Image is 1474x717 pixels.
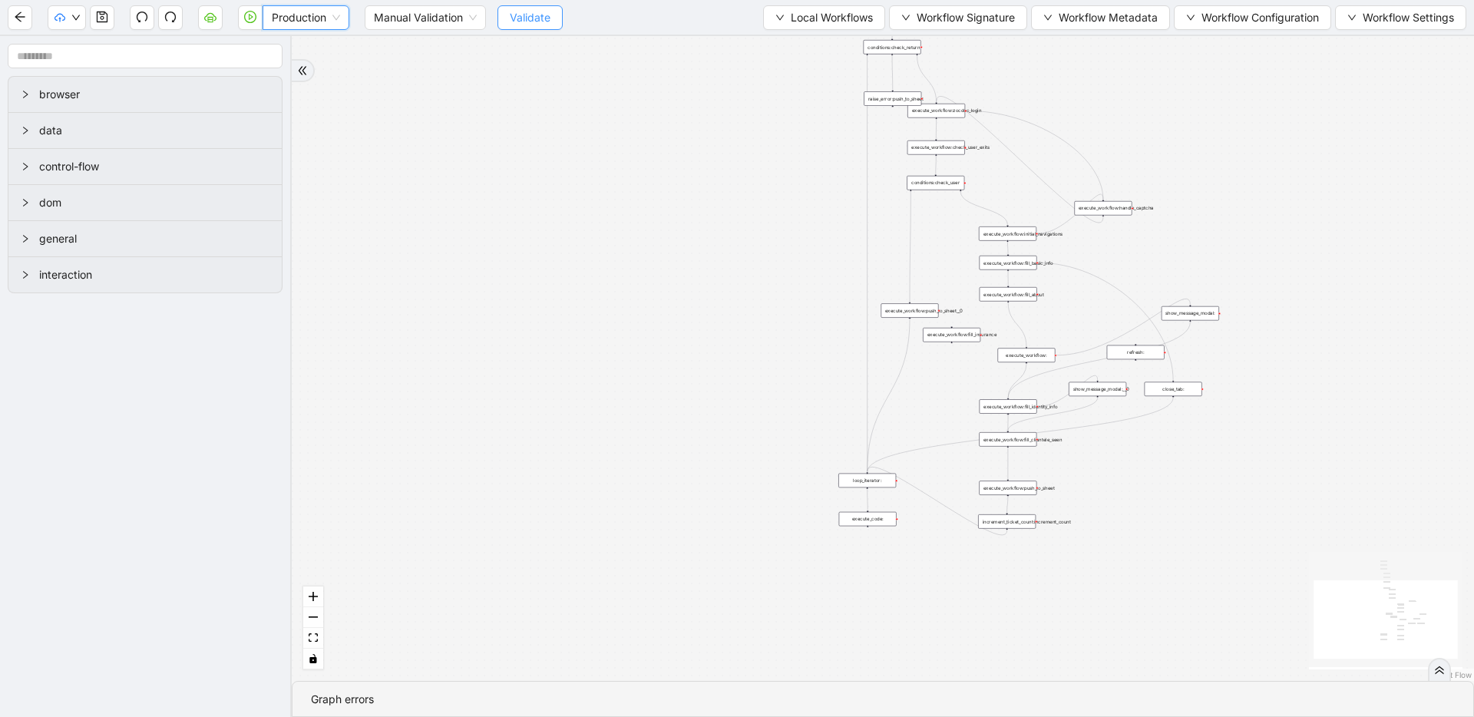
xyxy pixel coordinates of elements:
button: save [90,5,114,30]
span: save [96,11,108,23]
span: right [21,234,30,243]
span: plus-circle [947,348,957,358]
button: cloud-server [198,5,223,30]
button: fit view [303,628,323,649]
button: arrow-left [8,5,32,30]
g: Edge from conditions:check_user to execute_workflow:initial_navigations [960,191,1007,225]
g: Edge from show_message_modal:__0 to execute_workflow:fill_clientele_seen [1008,398,1098,431]
div: dom [8,185,282,220]
div: loop_iterator: [838,474,896,488]
div: execute_workflow:fill_identity_info [980,399,1037,414]
span: dom [39,194,269,211]
div: execute_workflow:fill_basic_info [980,256,1037,270]
div: execute_workflow:push_to_sheet [979,481,1036,495]
div: execute_workflow:push_to_sheet__0 [881,303,938,318]
span: right [21,198,30,207]
div: show_message_modal: [1162,306,1219,321]
span: Workflow Settings [1363,9,1454,26]
div: conditions:check_user [907,176,964,190]
button: zoom out [303,607,323,628]
div: execute_code:plus-circle [839,512,897,527]
div: close_tab: [1145,382,1202,397]
g: Edge from execute_workflow: to show_message_modal: [1056,299,1190,355]
div: execute_workflow:fill_clientele_seen [979,432,1036,447]
button: toggle interactivity [303,649,323,669]
span: down [775,13,785,22]
span: plus-circle [888,111,898,121]
div: refresh: [1107,345,1165,360]
span: general [39,230,269,247]
span: interaction [39,266,269,283]
a: React Flow attribution [1432,670,1472,679]
g: Edge from execute_workflow:initial_navigations to execute_workflow:fill_basic_info [1008,243,1009,254]
div: show_message_modal:__0 [1069,382,1126,397]
g: Edge from conditions:check_return to raise_error:push_to_sheet [892,56,893,91]
button: play-circle [238,5,263,30]
g: Edge from execute_workflow:fill_identity_info to show_message_modal:__0 [1039,375,1098,406]
span: undo [136,11,148,23]
button: downWorkflow Settings [1335,5,1466,30]
button: downWorkflow Configuration [1174,5,1331,30]
g: Edge from execute_workflow:push_to_sheet__0 to loop_iterator: [868,319,910,472]
span: right [21,270,30,279]
span: Validate [510,9,550,26]
span: down [1347,13,1357,22]
span: arrow-left [14,11,26,23]
div: execute_workflow:fill_insurance [923,328,980,342]
div: increment_ticket_count:increment_count [978,514,1036,529]
span: plus-circle [863,532,873,542]
span: redo [164,11,177,23]
div: execute_workflow:fill_about [980,287,1037,302]
div: conditions:check_return [864,40,921,55]
g: Edge from increment_ticket_count:increment_count to loop_iterator: [868,467,1007,535]
span: Production [272,6,340,29]
button: zoom in [303,586,323,607]
g: Edge from show_message_modal: to execute_workflow:fill_identity_info [1008,322,1190,398]
div: execute_workflow:fill_insuranceplus-circle [923,328,980,342]
span: down [1186,13,1195,22]
div: refresh:plus-circle [1107,345,1165,360]
span: double-right [1434,665,1445,676]
span: right [21,126,30,135]
div: Graph errors [311,691,1455,708]
span: plus-circle [1131,365,1141,375]
div: control-flow [8,149,282,184]
div: execute_workflow:check_user_exits [907,140,965,155]
span: control-flow [39,158,269,175]
button: downWorkflow Signature [889,5,1027,30]
button: redo [158,5,183,30]
button: undo [130,5,154,30]
button: Validate [497,5,563,30]
g: Edge from execute_workflow:handle_captcha to execute_workflow:zocdoc_login [937,96,1103,222]
span: cloud-server [204,11,216,23]
span: play-circle [244,11,256,23]
span: data [39,122,269,139]
div: execute_workflow: [997,348,1055,362]
div: execute_workflow:zocdoc_login [907,104,965,118]
g: Edge from execute_workflow:check_user_exits to conditions:check_user [936,156,937,173]
span: Workflow Configuration [1201,9,1319,26]
span: down [71,13,81,22]
div: data [8,113,282,148]
div: execute_workflow:initial_navigations [979,226,1036,241]
span: Workflow Metadata [1059,9,1158,26]
span: down [1043,13,1053,22]
div: raise_error:push_to_sheet [864,91,921,106]
div: execute_workflow:handle_captcha [1074,201,1132,216]
button: cloud-uploaddown [48,5,86,30]
div: execute_code: [839,512,897,527]
span: browser [39,86,269,103]
div: general [8,221,282,256]
span: Manual Validation [374,6,477,29]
